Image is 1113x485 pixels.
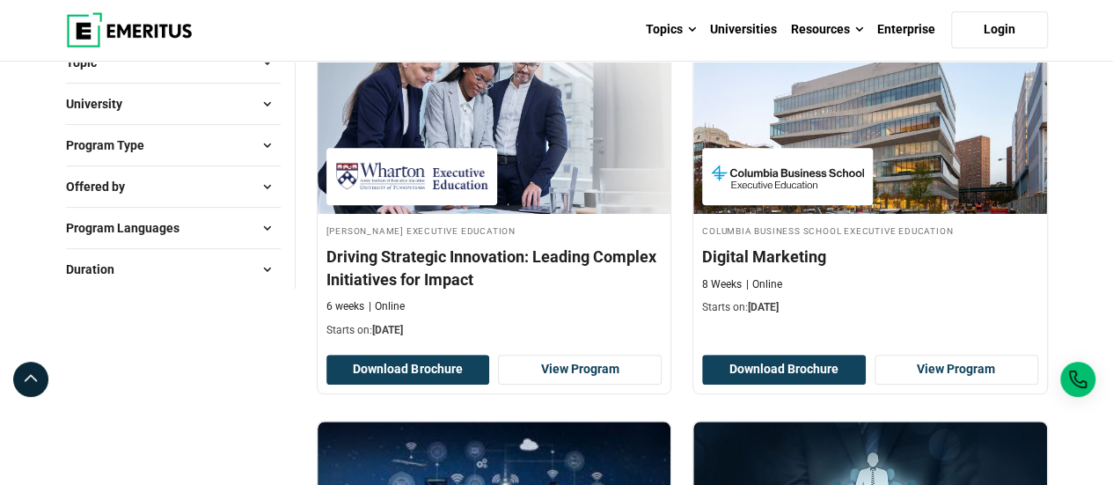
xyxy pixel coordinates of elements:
[326,323,663,338] p: Starts on:
[66,177,139,196] span: Offered by
[66,173,281,200] button: Offered by
[702,277,742,292] p: 8 Weeks
[748,301,779,313] span: [DATE]
[66,215,281,241] button: Program Languages
[702,246,1038,268] h4: Digital Marketing
[326,299,364,314] p: 6 weeks
[66,91,281,117] button: University
[66,136,158,155] span: Program Type
[746,277,782,292] p: Online
[951,11,1048,48] a: Login
[875,355,1038,385] a: View Program
[711,157,864,196] img: Columbia Business School Executive Education
[318,38,671,214] img: Driving Strategic Innovation: Leading Complex Initiatives for Impact | Online Digital Transformat...
[326,246,663,290] h4: Driving Strategic Innovation: Leading Complex Initiatives for Impact
[702,300,1038,315] p: Starts on:
[66,132,281,158] button: Program Type
[702,223,1038,238] h4: Columbia Business School Executive Education
[369,299,405,314] p: Online
[693,38,1047,325] a: Sales and Marketing Course by Columbia Business School Executive Education - September 4, 2025 Co...
[693,38,1047,214] img: Digital Marketing | Online Sales and Marketing Course
[66,53,111,72] span: Topic
[66,49,281,76] button: Topic
[372,324,403,336] span: [DATE]
[498,355,662,385] a: View Program
[66,94,136,114] span: University
[335,157,488,196] img: Wharton Executive Education
[326,355,490,385] button: Download Brochure
[326,223,663,238] h4: [PERSON_NAME] Executive Education
[66,256,281,283] button: Duration
[702,355,866,385] button: Download Brochure
[318,38,671,347] a: Digital Transformation Course by Wharton Executive Education - September 3, 2025 Wharton Executiv...
[66,218,194,238] span: Program Languages
[66,260,128,279] span: Duration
